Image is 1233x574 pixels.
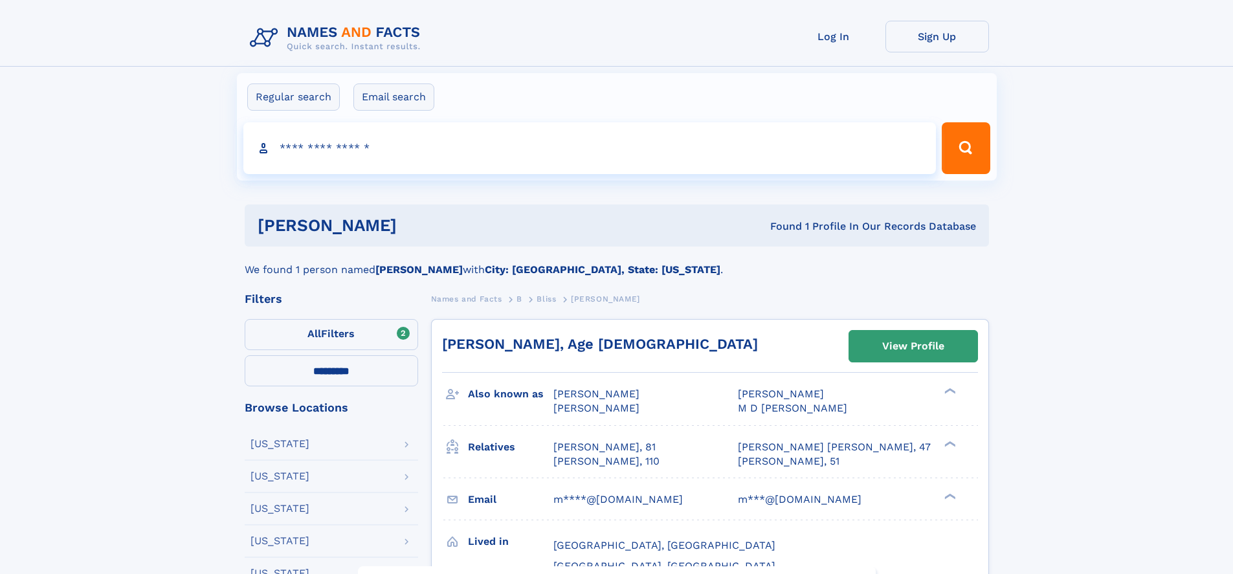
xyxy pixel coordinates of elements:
[245,247,989,278] div: We found 1 person named with .
[431,291,502,307] a: Names and Facts
[553,539,775,551] span: [GEOGRAPHIC_DATA], [GEOGRAPHIC_DATA]
[738,440,931,454] a: [PERSON_NAME] [PERSON_NAME], 47
[738,454,839,469] a: [PERSON_NAME], 51
[517,291,522,307] a: B
[553,454,660,469] a: [PERSON_NAME], 110
[942,122,990,174] button: Search Button
[250,503,309,514] div: [US_STATE]
[849,331,977,362] a: View Profile
[885,21,989,52] a: Sign Up
[245,402,418,414] div: Browse Locations
[738,493,861,505] span: m***@[DOMAIN_NAME]
[941,439,957,448] div: ❯
[243,122,937,174] input: search input
[782,21,885,52] a: Log In
[517,294,522,304] span: B
[583,219,976,234] div: Found 1 Profile In Our Records Database
[442,336,758,352] a: [PERSON_NAME], Age [DEMOGRAPHIC_DATA]
[468,531,553,553] h3: Lived in
[537,294,556,304] span: Bliss
[553,560,775,572] span: [GEOGRAPHIC_DATA], [GEOGRAPHIC_DATA]
[245,21,431,56] img: Logo Names and Facts
[258,217,584,234] h1: [PERSON_NAME]
[537,291,556,307] a: Bliss
[468,489,553,511] h3: Email
[941,387,957,395] div: ❯
[250,536,309,546] div: [US_STATE]
[553,388,639,400] span: [PERSON_NAME]
[245,319,418,350] label: Filters
[738,388,824,400] span: [PERSON_NAME]
[250,471,309,481] div: [US_STATE]
[553,402,639,414] span: [PERSON_NAME]
[941,492,957,500] div: ❯
[247,83,340,111] label: Regular search
[571,294,640,304] span: [PERSON_NAME]
[468,383,553,405] h3: Also known as
[375,263,463,276] b: [PERSON_NAME]
[738,402,847,414] span: M D [PERSON_NAME]
[353,83,434,111] label: Email search
[882,331,944,361] div: View Profile
[468,436,553,458] h3: Relatives
[307,327,321,340] span: All
[250,439,309,449] div: [US_STATE]
[485,263,720,276] b: City: [GEOGRAPHIC_DATA], State: [US_STATE]
[245,293,418,305] div: Filters
[553,440,656,454] a: [PERSON_NAME], 81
